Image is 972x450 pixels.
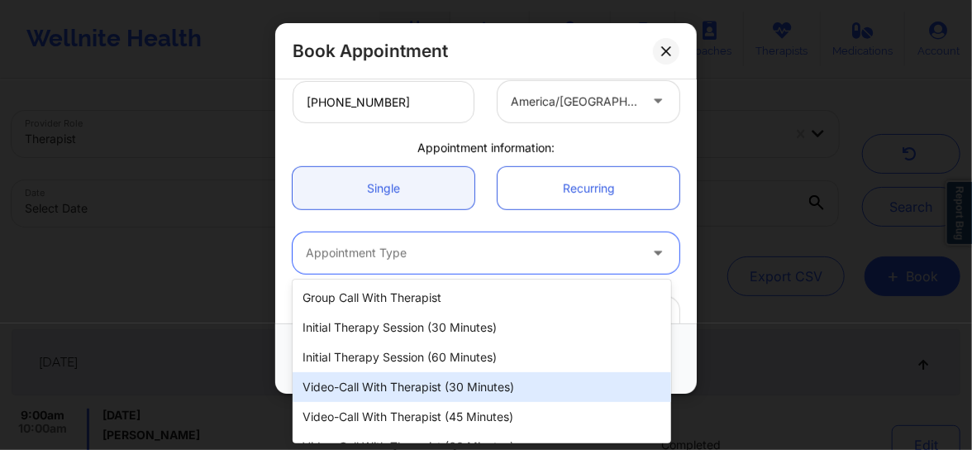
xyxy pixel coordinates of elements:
div: Appointment information: [281,140,691,156]
div: Initial Therapy Session (60 minutes) [293,342,671,372]
div: Initial Therapy Session (30 minutes) [293,313,671,342]
a: Recurring [498,167,679,209]
a: Single [293,167,474,209]
h2: Book Appointment [293,40,448,62]
input: Patient's Phone Number [293,81,474,123]
div: Video-Call with Therapist (30 minutes) [293,372,671,402]
div: Group Call with Therapist [293,283,671,313]
div: america/[GEOGRAPHIC_DATA] [511,81,638,122]
div: Video-Call with Therapist (45 minutes) [293,402,671,432]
